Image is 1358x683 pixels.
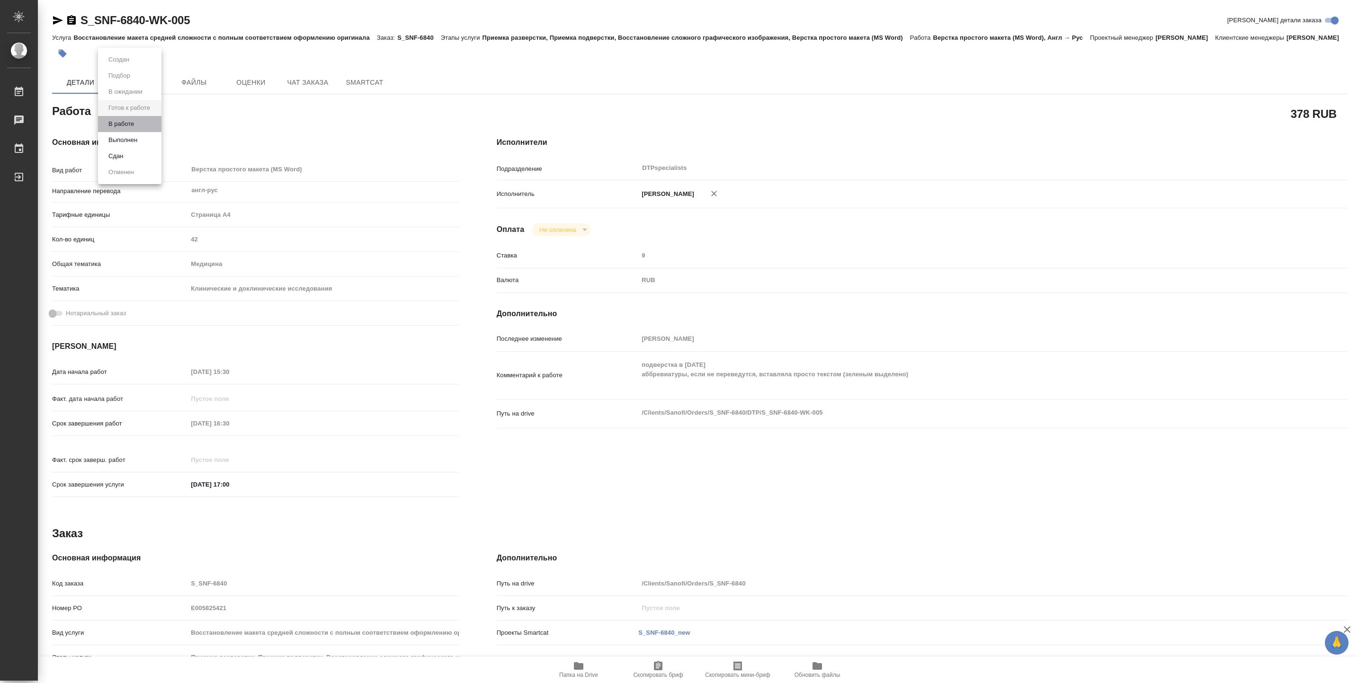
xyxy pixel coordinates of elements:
[106,135,140,145] button: Выполнен
[106,54,132,65] button: Создан
[106,167,137,177] button: Отменен
[106,151,126,161] button: Сдан
[106,71,133,81] button: Подбор
[106,87,145,97] button: В ожидании
[106,103,153,113] button: Готов к работе
[106,119,137,129] button: В работе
